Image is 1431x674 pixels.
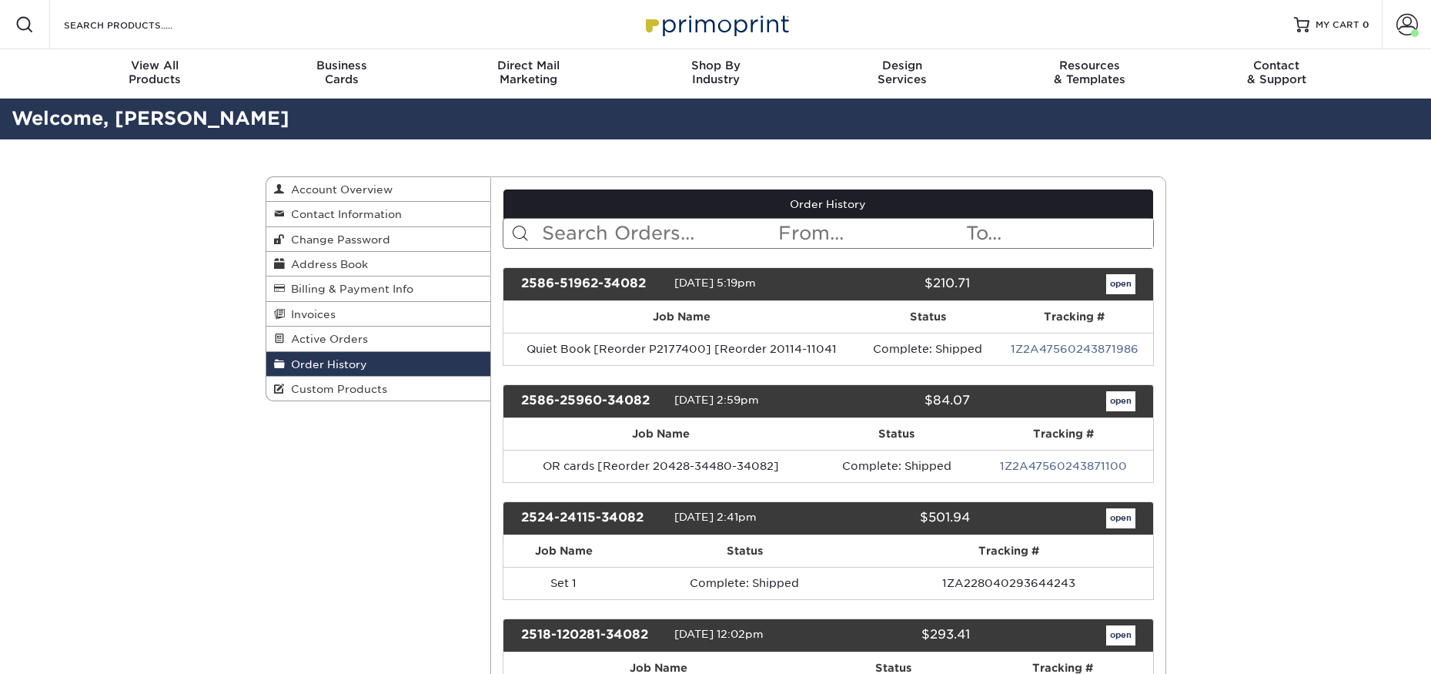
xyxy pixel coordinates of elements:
span: View All [62,59,249,72]
span: [DATE] 2:41pm [674,511,757,523]
input: From... [777,219,965,248]
th: Status [818,418,975,450]
span: Invoices [285,308,336,320]
a: Address Book [266,252,491,277]
th: Tracking # [865,535,1152,567]
span: Contact [1183,59,1370,72]
a: Shop ByIndustry [622,49,809,99]
td: Complete: Shipped [860,333,996,365]
span: Design [809,59,996,72]
span: MY CART [1316,18,1359,32]
div: $501.94 [817,508,981,528]
span: Direct Mail [435,59,622,72]
div: $293.41 [817,625,981,645]
span: Custom Products [285,383,387,395]
div: & Support [1183,59,1370,86]
a: Order History [503,189,1153,219]
span: [DATE] 12:02pm [674,628,764,640]
a: open [1106,391,1135,411]
span: Contact Information [285,208,402,220]
span: [DATE] 5:19pm [674,277,756,289]
td: Complete: Shipped [624,567,865,599]
span: Billing & Payment Info [285,283,413,295]
span: Change Password [285,233,390,246]
a: View AllProducts [62,49,249,99]
div: 2524-24115-34082 [510,508,674,528]
td: 1ZA228040293644243 [865,567,1152,599]
img: Primoprint [639,8,793,41]
div: & Templates [996,59,1183,86]
span: Account Overview [285,183,393,196]
th: Status [624,535,865,567]
th: Tracking # [996,301,1153,333]
a: Account Overview [266,177,491,202]
a: Billing & Payment Info [266,277,491,301]
div: Services [809,59,996,86]
a: Contact& Support [1183,49,1370,99]
a: DesignServices [809,49,996,99]
th: Job Name [503,535,624,567]
input: To... [965,219,1152,248]
div: Marketing [435,59,622,86]
a: Resources& Templates [996,49,1183,99]
a: 1Z2A47560243871986 [1011,343,1138,355]
div: Products [62,59,249,86]
td: Set 1 [503,567,624,599]
div: Industry [622,59,809,86]
a: open [1106,625,1135,645]
th: Job Name [503,301,860,333]
span: Active Orders [285,333,368,345]
span: 0 [1362,19,1369,30]
a: Custom Products [266,377,491,401]
span: Business [248,59,435,72]
a: Change Password [266,227,491,252]
th: Status [860,301,996,333]
div: $84.07 [817,391,981,411]
a: Invoices [266,302,491,327]
span: [DATE] 2:59pm [674,394,759,406]
a: 1Z2A47560243871100 [1000,460,1127,472]
div: 2586-51962-34082 [510,274,674,294]
div: Cards [248,59,435,86]
td: Quiet Book [Reorder P2177400] [Reorder 20114-11041 [503,333,860,365]
a: Direct MailMarketing [435,49,622,99]
div: $210.71 [817,274,981,294]
a: open [1106,508,1135,528]
span: Shop By [622,59,809,72]
th: Job Name [503,418,818,450]
input: SEARCH PRODUCTS..... [62,15,212,34]
td: Complete: Shipped [818,450,975,482]
td: OR cards [Reorder 20428-34480-34082] [503,450,818,482]
a: Active Orders [266,327,491,351]
input: Search Orders... [540,219,777,248]
th: Tracking # [975,418,1153,450]
span: Order History [285,358,367,371]
a: open [1106,274,1135,294]
a: BusinessCards [248,49,435,99]
a: Contact Information [266,202,491,226]
div: 2518-120281-34082 [510,625,674,645]
span: Address Book [285,258,368,270]
div: 2586-25960-34082 [510,391,674,411]
span: Resources [996,59,1183,72]
a: Order History [266,352,491,377]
